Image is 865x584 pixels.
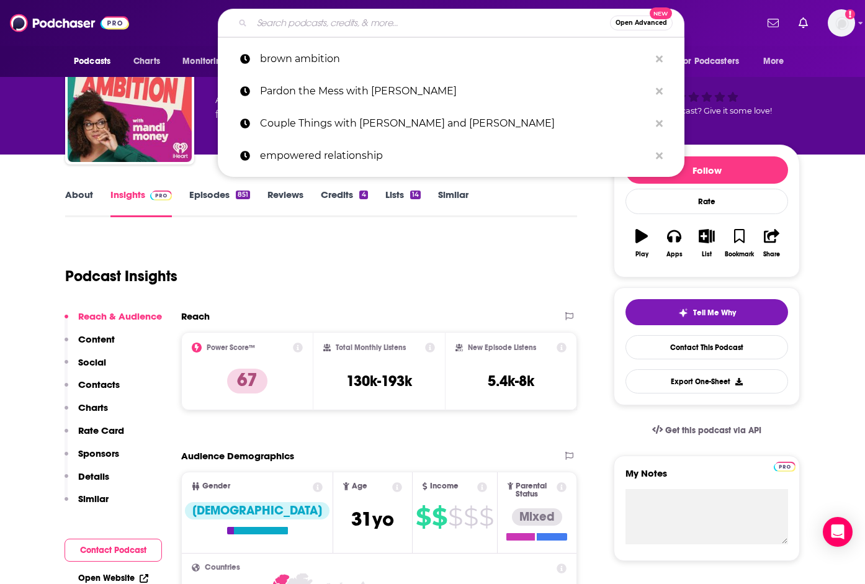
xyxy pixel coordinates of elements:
[666,251,683,258] div: Apps
[614,47,800,124] div: 67Good podcast? Give it some love!
[763,53,784,70] span: More
[260,140,650,172] p: empowered relationship
[756,221,788,266] button: Share
[625,467,788,489] label: My Notes
[410,191,421,199] div: 14
[260,107,650,140] p: Couple Things with Shawn and Andrew
[125,50,168,73] a: Charts
[65,50,127,73] button: open menu
[845,9,855,19] svg: Add a profile image
[616,20,667,26] span: Open Advanced
[174,50,243,73] button: open menu
[110,189,172,217] a: InsightsPodchaser Pro
[202,482,230,490] span: Gender
[625,189,788,214] div: Rate
[678,308,688,318] img: tell me why sparkle
[346,372,412,390] h3: 130k-193k
[321,189,367,217] a: Credits4
[512,508,562,526] div: Mixed
[133,53,160,70] span: Charts
[65,379,120,402] button: Contacts
[78,356,106,368] p: Social
[691,221,723,266] button: List
[828,9,855,37] span: Logged in as sarahhallprinc
[182,53,226,70] span: Monitoring
[625,221,658,266] button: Play
[642,106,772,115] span: Good podcast? Give it some love!
[625,156,788,184] button: Follow
[723,221,755,266] button: Bookmark
[215,92,472,122] div: A podcast
[65,493,109,516] button: Similar
[763,251,780,258] div: Share
[516,482,554,498] span: Parental Status
[207,343,255,352] h2: Power Score™
[642,415,771,446] a: Get this podcast via API
[823,517,853,547] div: Open Intercom Messenger
[650,7,672,19] span: New
[65,189,93,217] a: About
[236,191,250,199] div: 851
[693,308,736,318] span: Tell Me Why
[78,425,124,436] p: Rate Card
[352,482,367,490] span: Age
[65,447,119,470] button: Sponsors
[725,251,754,258] div: Bookmark
[828,9,855,37] img: User Profile
[625,369,788,393] button: Export One-Sheet
[78,310,162,322] p: Reach & Audience
[65,267,177,285] h1: Podcast Insights
[438,189,468,217] a: Similar
[625,299,788,325] button: tell me why sparkleTell Me Why
[68,38,192,162] img: Brown Ambition
[267,189,303,217] a: Reviews
[215,107,472,122] span: featuring
[185,502,329,519] div: [DEMOGRAPHIC_DATA]
[252,13,610,33] input: Search podcasts, credits, & more...
[479,507,493,527] span: $
[665,425,761,436] span: Get this podcast via API
[189,189,250,217] a: Episodes851
[65,470,109,493] button: Details
[416,507,431,527] span: $
[610,16,673,30] button: Open AdvancedNew
[78,402,108,413] p: Charts
[625,335,788,359] a: Contact This Podcast
[359,191,367,199] div: 4
[78,470,109,482] p: Details
[755,50,800,73] button: open menu
[448,507,462,527] span: $
[774,462,796,472] img: Podchaser Pro
[218,43,684,75] a: brown ambition
[65,425,124,447] button: Rate Card
[468,343,536,352] h2: New Episode Listens
[763,12,784,34] a: Show notifications dropdown
[218,140,684,172] a: empowered relationship
[218,9,684,37] div: Search podcasts, credits, & more...
[78,333,115,345] p: Content
[828,9,855,37] button: Show profile menu
[260,75,650,107] p: Pardon the Mess with Courtney DeFeo
[65,402,108,425] button: Charts
[635,251,648,258] div: Play
[671,50,757,73] button: open menu
[260,43,650,75] p: brown ambition
[432,507,447,527] span: $
[78,447,119,459] p: Sponsors
[702,251,712,258] div: List
[150,191,172,200] img: Podchaser Pro
[78,493,109,505] p: Similar
[74,53,110,70] span: Podcasts
[774,460,796,472] a: Pro website
[205,564,240,572] span: Countries
[430,482,459,490] span: Income
[10,11,129,35] img: Podchaser - Follow, Share and Rate Podcasts
[78,379,120,390] p: Contacts
[658,221,690,266] button: Apps
[336,343,406,352] h2: Total Monthly Listens
[679,53,739,70] span: For Podcasters
[181,450,294,462] h2: Audience Demographics
[351,507,394,531] span: 31 yo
